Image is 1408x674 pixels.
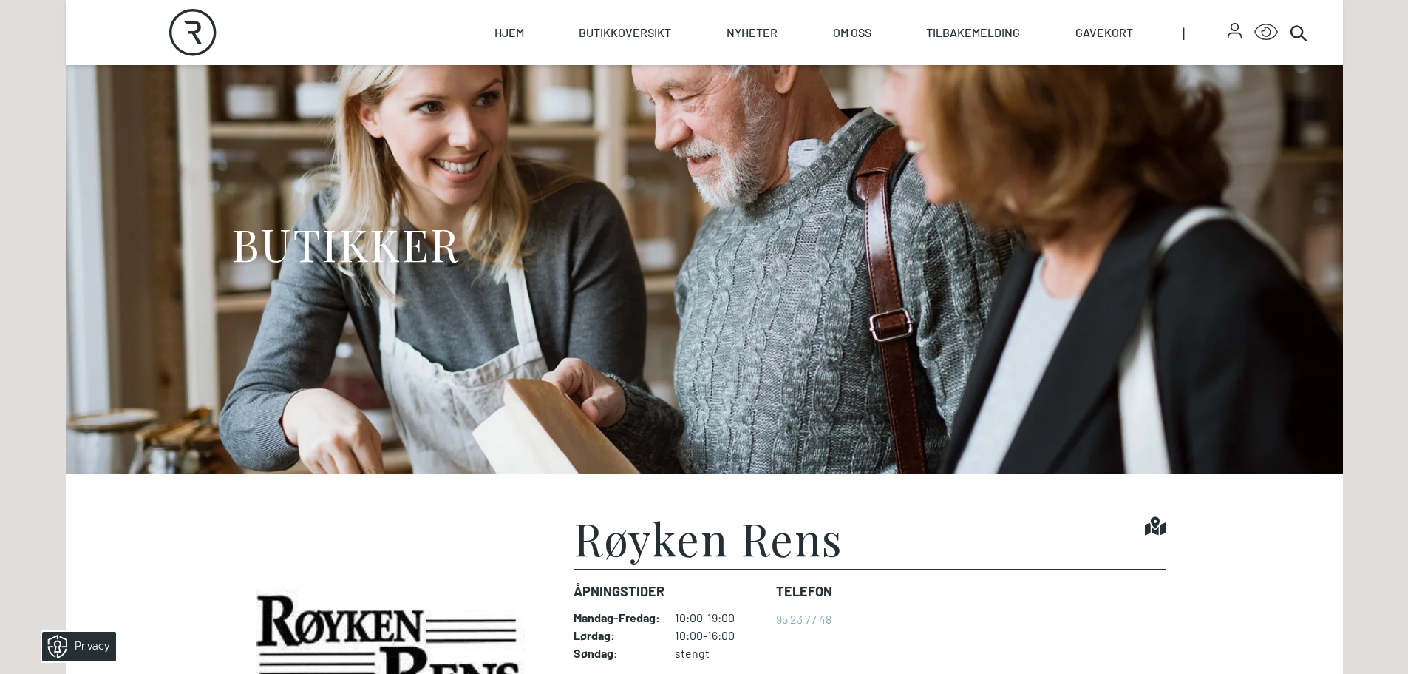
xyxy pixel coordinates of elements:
[675,646,764,661] dd: stengt
[574,646,660,661] dt: Søndag :
[776,582,832,601] dt: Telefon
[574,516,843,560] h1: Røyken Rens
[574,628,660,643] dt: Lørdag :
[675,610,764,625] dd: 10:00-19:00
[574,582,764,601] dt: Åpningstider
[574,610,660,625] dt: Mandag - Fredag :
[1228,327,1265,335] div: © Mappedin
[231,216,460,272] h1: BUTIKKER
[1254,21,1278,44] button: Open Accessibility Menu
[1225,325,1277,336] details: Attribution
[15,627,135,667] iframe: Manage Preferences
[776,612,831,626] a: 95 23 77 48
[675,628,764,643] dd: 10:00-16:00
